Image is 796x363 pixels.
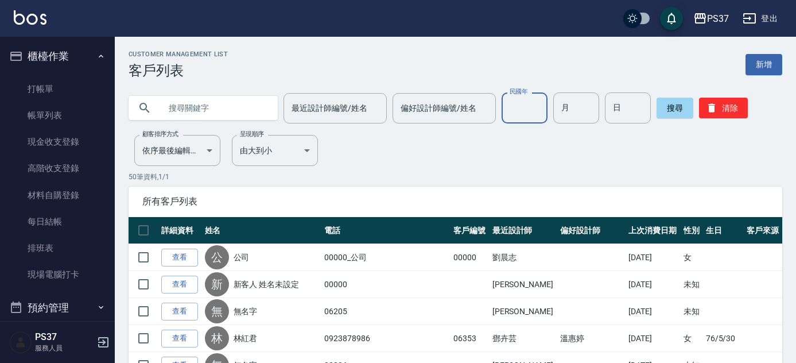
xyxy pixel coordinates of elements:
button: save [660,7,683,30]
div: 由大到小 [232,135,318,166]
a: 帳單列表 [5,102,110,129]
button: 清除 [699,98,748,118]
a: 現場電腦打卡 [5,261,110,288]
td: [DATE] [626,271,681,298]
a: 打帳單 [5,76,110,102]
th: 姓名 [202,217,321,244]
div: 依序最後編輯時間 [134,135,220,166]
a: 材料自購登錄 [5,182,110,208]
td: 鄧卉芸 [490,325,558,352]
a: 每日結帳 [5,208,110,235]
a: 查看 [161,330,198,347]
div: PS37 [707,11,729,26]
h3: 客戶列表 [129,63,228,79]
button: 登出 [738,8,782,29]
th: 生日 [703,217,744,244]
td: [DATE] [626,298,681,325]
button: PS37 [689,7,733,30]
div: 無 [205,299,229,323]
button: 櫃檯作業 [5,41,110,71]
a: 新增 [745,54,782,75]
th: 詳細資料 [158,217,202,244]
a: 現金收支登錄 [5,129,110,155]
button: 預約管理 [5,293,110,323]
a: 查看 [161,276,198,294]
a: 林紅君 [234,333,258,344]
td: 00000 [321,271,451,298]
input: 搜尋關鍵字 [161,92,269,123]
td: 女 [681,244,703,271]
td: 未知 [681,271,703,298]
td: 未知 [681,298,703,325]
th: 性別 [681,217,703,244]
th: 偏好設計師 [557,217,626,244]
img: Person [9,331,32,354]
td: [PERSON_NAME] [490,271,558,298]
a: 排班表 [5,235,110,261]
div: 林 [205,326,229,350]
a: 查看 [161,249,198,267]
a: 查看 [161,303,198,320]
div: 新 [205,272,229,296]
td: [DATE] [626,325,681,352]
th: 客戶編號 [451,217,489,244]
img: Logo [14,10,46,25]
td: [DATE] [626,244,681,271]
td: 06353 [451,325,489,352]
td: 76/5/30 [703,325,744,352]
th: 電話 [321,217,451,244]
td: 0923878986 [321,325,451,352]
button: 搜尋 [657,98,693,118]
h5: PS37 [35,331,94,343]
td: 00000_公司 [321,244,451,271]
div: 公 [205,245,229,269]
a: 公司 [234,252,250,263]
h2: Customer Management List [129,51,228,58]
td: 女 [681,325,703,352]
label: 呈現順序 [240,130,264,138]
span: 所有客戶列表 [142,196,768,207]
a: 新客人 姓名未設定 [234,279,300,290]
td: 劉晨志 [490,244,558,271]
td: 06205 [321,298,451,325]
label: 顧客排序方式 [142,130,178,138]
th: 客戶來源 [744,217,782,244]
a: 無名字 [234,306,258,317]
a: 高階收支登錄 [5,155,110,181]
th: 最近設計師 [490,217,558,244]
td: 溫惠婷 [557,325,626,352]
p: 服務人員 [35,343,94,353]
td: 00000 [451,244,489,271]
label: 民國年 [510,87,527,96]
td: [PERSON_NAME] [490,298,558,325]
th: 上次消費日期 [626,217,681,244]
p: 50 筆資料, 1 / 1 [129,172,782,182]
